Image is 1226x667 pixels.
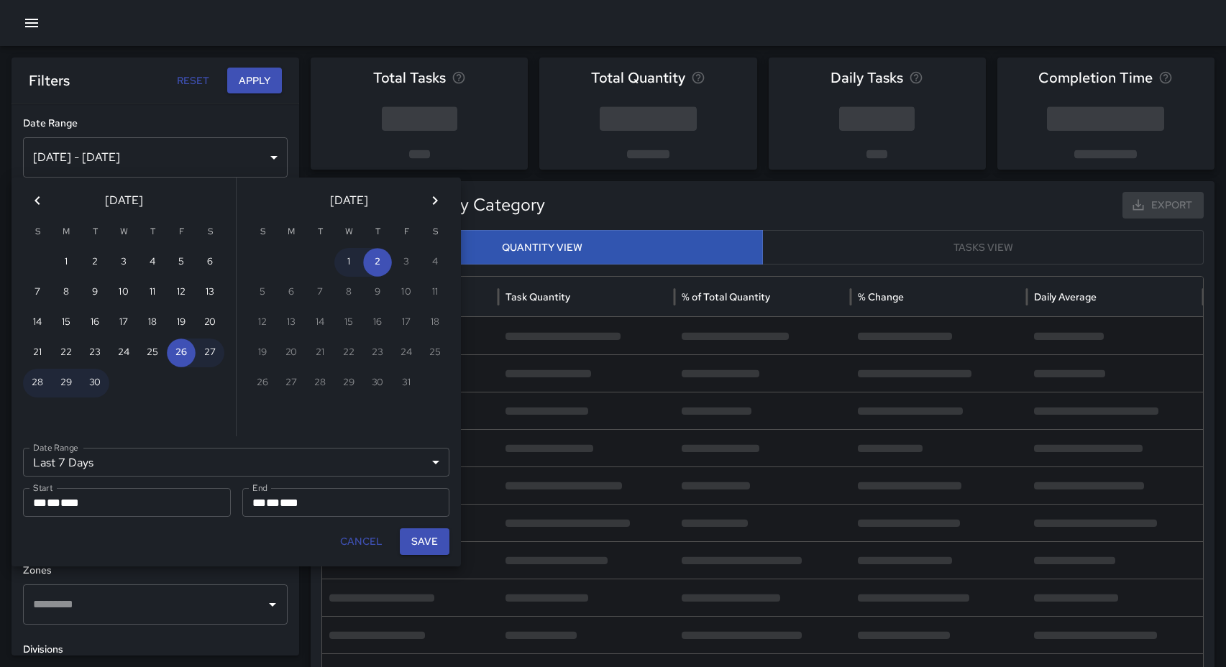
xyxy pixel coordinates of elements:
[393,218,419,247] span: Friday
[167,339,196,367] button: 26
[47,497,60,508] span: Day
[307,218,333,247] span: Tuesday
[23,448,449,477] div: Last 7 Days
[33,482,52,494] label: Start
[52,248,81,277] button: 1
[81,369,109,397] button: 30
[422,218,448,247] span: Saturday
[138,308,167,337] button: 18
[23,339,52,367] button: 21
[400,528,449,555] button: Save
[109,278,138,307] button: 10
[33,441,78,454] label: Date Range
[23,308,52,337] button: 14
[138,248,167,277] button: 4
[52,369,81,397] button: 29
[81,339,109,367] button: 23
[138,278,167,307] button: 11
[196,248,224,277] button: 6
[363,248,392,277] button: 2
[53,218,79,247] span: Monday
[23,278,52,307] button: 7
[82,218,108,247] span: Tuesday
[139,218,165,247] span: Thursday
[334,248,363,277] button: 1
[33,497,47,508] span: Month
[196,308,224,337] button: 20
[109,308,138,337] button: 17
[23,186,52,215] button: Previous month
[105,190,143,211] span: [DATE]
[197,218,223,247] span: Saturday
[330,190,368,211] span: [DATE]
[167,308,196,337] button: 19
[24,218,50,247] span: Sunday
[252,497,266,508] span: Month
[168,218,194,247] span: Friday
[52,278,81,307] button: 8
[250,218,275,247] span: Sunday
[167,278,196,307] button: 12
[52,339,81,367] button: 22
[138,339,167,367] button: 25
[278,218,304,247] span: Monday
[334,528,388,555] button: Cancel
[196,339,224,367] button: 27
[81,248,109,277] button: 2
[109,339,138,367] button: 24
[81,278,109,307] button: 9
[52,308,81,337] button: 15
[111,218,137,247] span: Wednesday
[109,248,138,277] button: 3
[421,186,449,215] button: Next month
[336,218,362,247] span: Wednesday
[167,248,196,277] button: 5
[266,497,280,508] span: Day
[252,482,267,494] label: End
[81,308,109,337] button: 16
[60,497,79,508] span: Year
[196,278,224,307] button: 13
[280,497,298,508] span: Year
[365,218,390,247] span: Thursday
[23,369,52,397] button: 28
